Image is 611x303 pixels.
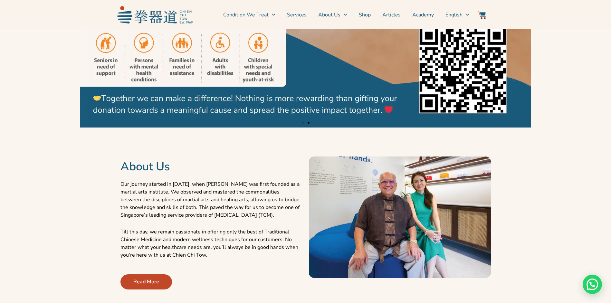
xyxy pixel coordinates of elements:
[583,275,602,294] div: Need help? WhatsApp contact
[412,7,434,23] a: Academy
[196,7,470,23] nav: Menu
[359,7,371,23] a: Shop
[133,278,159,286] span: Read More
[120,228,302,259] p: Till this day, we remain passionate in offering only the best of Traditional Chinese Medicine and...
[120,274,172,289] a: Read More
[120,180,302,219] p: Our journey started in [DATE], when [PERSON_NAME] was first founded as a martial arts institute. ...
[287,7,307,23] a: Services
[302,122,304,124] span: Go to slide 1
[478,11,486,19] img: Website Icon-03
[223,7,275,23] a: Condition We Treat
[445,7,469,23] a: Switch to English
[318,7,347,23] a: About Us
[382,7,401,23] a: Articles
[308,122,310,124] span: Go to slide 2
[120,160,302,174] h2: About Us
[445,11,463,19] span: English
